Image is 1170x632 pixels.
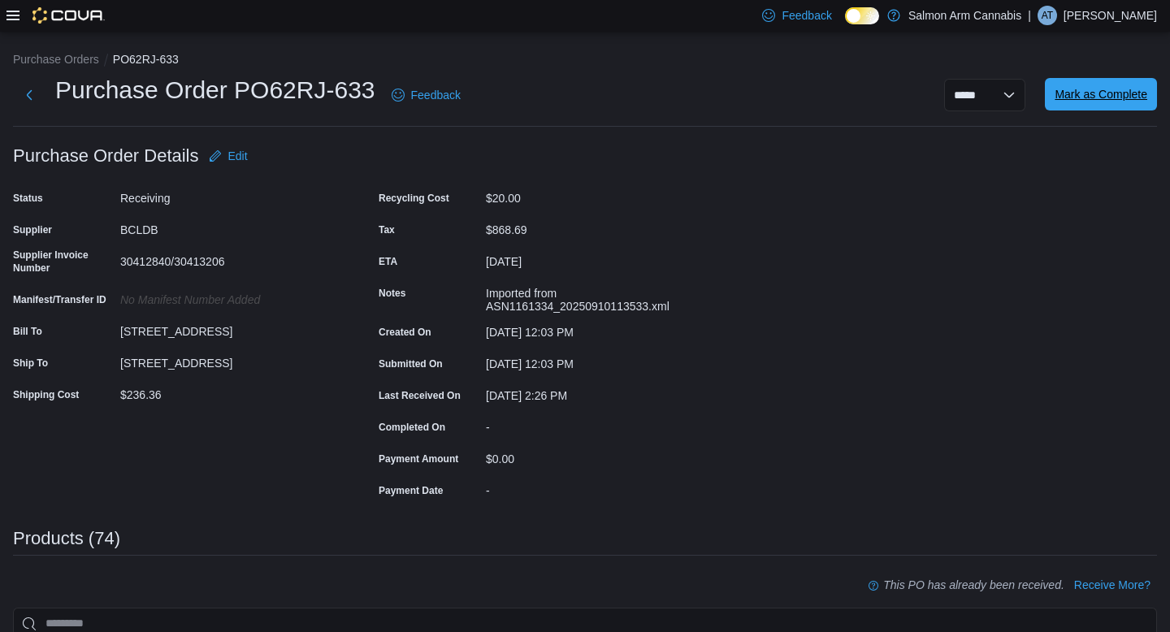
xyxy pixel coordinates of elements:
span: Feedback [411,87,461,103]
div: BCLDB [120,217,338,236]
h1: Purchase Order PO62RJ-633 [55,74,375,106]
span: Dark Mode [845,24,846,25]
button: Edit [202,140,254,172]
span: Receive More? [1074,577,1150,593]
h3: Purchase Order Details [13,146,199,166]
label: Manifest/Transfer ID [13,293,106,306]
input: Dark Mode [845,7,879,24]
div: - [486,478,704,497]
span: Edit [228,148,248,164]
label: Created On [379,326,431,339]
label: Recycling Cost [379,192,449,205]
label: Notes [379,287,405,300]
div: $20.00 [486,185,704,205]
button: PO62RJ-633 [113,53,179,66]
div: [STREET_ADDRESS] [120,318,338,338]
div: - [486,414,704,434]
p: This PO has already been received. [883,575,1064,595]
label: Ship To [13,357,48,370]
label: Tax [379,223,395,236]
a: Feedback [385,79,467,111]
button: Mark as Complete [1045,78,1157,110]
span: Mark as Complete [1055,86,1147,102]
div: [DATE] 12:03 PM [486,319,704,339]
span: Feedback [782,7,831,24]
label: Last Received On [379,389,461,402]
div: No Manifest Number added [120,287,338,306]
img: Cova [32,7,105,24]
button: Next [13,79,45,111]
label: Submitted On [379,357,443,370]
span: AT [1042,6,1053,25]
div: 30412840/30413206 [120,249,338,268]
div: Receiving [120,185,338,205]
button: Purchase Orders [13,53,99,66]
nav: An example of EuiBreadcrumbs [13,51,1157,71]
p: [PERSON_NAME] [1064,6,1157,25]
label: Payment Date [379,484,443,497]
div: $236.36 [120,382,338,401]
h3: Products (74) [13,529,120,548]
div: [DATE] [486,249,704,268]
div: [STREET_ADDRESS] [120,350,338,370]
p: | [1028,6,1031,25]
label: Payment Amount [379,452,458,465]
label: Bill To [13,325,42,338]
label: Completed On [379,421,445,434]
button: Receive More? [1068,569,1157,601]
label: Shipping Cost [13,388,79,401]
div: [DATE] 12:03 PM [486,351,704,370]
label: Status [13,192,43,205]
div: Amanda Toms [1038,6,1057,25]
label: Supplier Invoice Number [13,249,114,275]
div: $868.69 [486,217,704,236]
div: $0.00 [486,446,704,465]
label: ETA [379,255,397,268]
div: Imported from ASN1161334_20250910113533.xml [486,280,704,313]
p: Salmon Arm Cannabis [908,6,1021,25]
label: Supplier [13,223,52,236]
div: [DATE] 2:26 PM [486,383,704,402]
